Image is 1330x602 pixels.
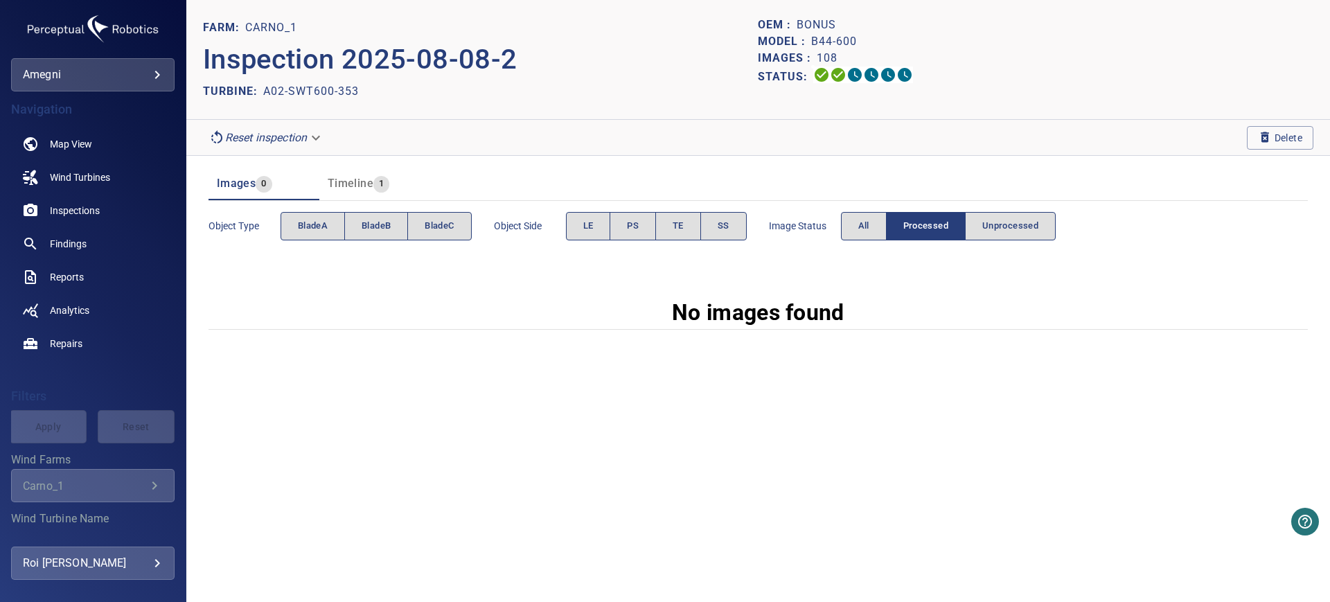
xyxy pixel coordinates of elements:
span: Reports [50,270,84,284]
button: bladeC [407,212,471,240]
svg: Uploading 100% [813,67,830,83]
p: FARM: [203,19,245,36]
h4: Navigation [11,103,175,116]
a: inspections noActive [11,194,175,227]
span: Findings [50,237,87,251]
span: Processed [903,218,948,234]
span: 1 [373,176,389,192]
p: A02-SWT600-353 [263,83,359,100]
span: 0 [256,176,272,192]
p: Images : [758,50,817,67]
label: Wind Farms [11,454,175,466]
button: All [841,212,887,240]
svg: Classification 0% [896,67,913,83]
svg: Data Formatted 100% [830,67,846,83]
p: Inspection 2025-08-08-2 [203,39,759,80]
span: Map View [50,137,92,151]
span: Timeline [328,177,373,190]
button: Delete [1247,126,1313,150]
p: 108 [817,50,837,67]
span: Analytics [50,303,89,317]
em: Reset inspection [225,131,307,144]
p: Carno_1 [245,19,297,36]
span: Images [217,177,256,190]
span: TE [673,218,684,234]
p: OEM : [758,17,797,33]
div: amegni [11,58,175,91]
span: Repairs [50,337,82,351]
div: Roi [PERSON_NAME] [23,552,163,574]
p: Status: [758,67,813,87]
p: B44-600 [811,33,857,50]
a: analytics noActive [11,294,175,327]
a: repairs noActive [11,327,175,360]
h4: Filters [11,389,175,403]
span: SS [718,218,729,234]
span: bladeA [298,218,328,234]
button: PS [610,212,656,240]
span: All [858,218,869,234]
span: Unprocessed [982,218,1038,234]
svg: ML Processing 0% [863,67,880,83]
p: TURBINE: [203,83,263,100]
button: bladeA [281,212,345,240]
button: LE [566,212,611,240]
div: Wind Farms [11,469,175,502]
div: Reset inspection [203,125,329,150]
label: Wind Turbine Name [11,513,175,524]
a: map noActive [11,127,175,161]
span: LE [583,218,594,234]
span: Image Status [769,219,841,233]
p: No images found [672,296,844,329]
span: bladeB [362,218,391,234]
span: Delete [1258,130,1302,145]
div: amegni [23,64,163,86]
span: Wind Turbines [50,170,110,184]
button: SS [700,212,747,240]
span: Inspections [50,204,100,218]
p: Bonus [797,17,836,33]
a: findings noActive [11,227,175,260]
span: bladeC [425,218,454,234]
p: Model : [758,33,811,50]
span: Object Side [494,219,566,233]
div: objectSide [566,212,747,240]
button: Unprocessed [965,212,1056,240]
div: Carno_1 [23,479,146,493]
svg: Selecting 0% [846,67,863,83]
button: bladeB [344,212,408,240]
span: PS [627,218,639,234]
img: amegni-logo [24,11,162,47]
svg: Matching 0% [880,67,896,83]
button: Processed [886,212,966,240]
div: imageStatus [841,212,1056,240]
a: windturbines noActive [11,161,175,194]
a: reports noActive [11,260,175,294]
span: Object type [209,219,281,233]
button: TE [655,212,701,240]
div: objectType [281,212,472,240]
